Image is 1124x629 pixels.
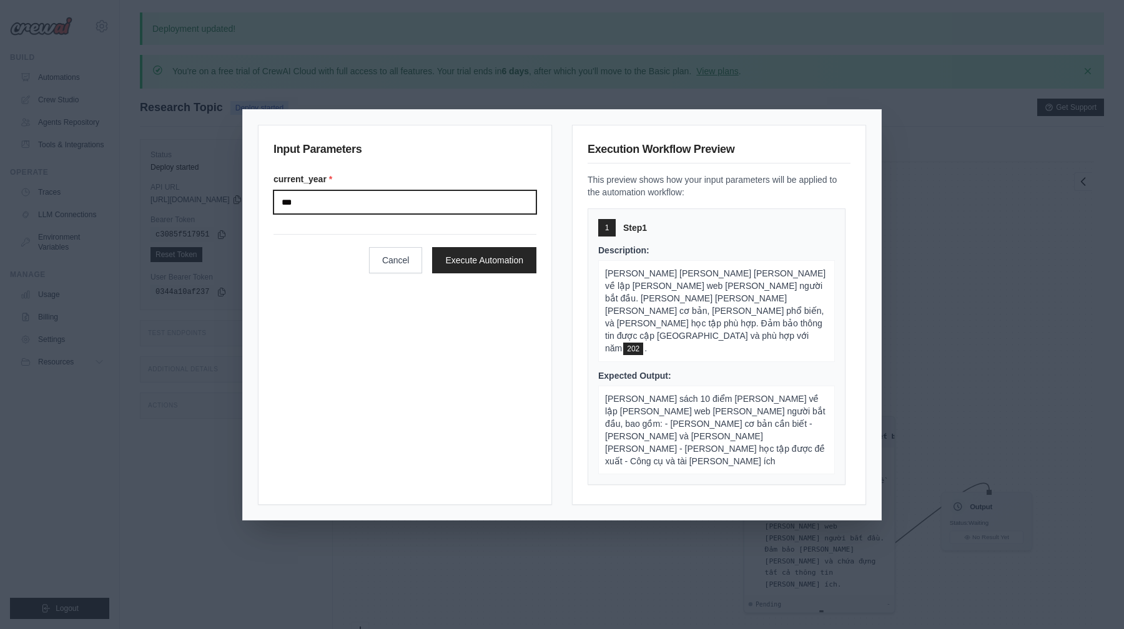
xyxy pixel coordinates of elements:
[605,268,826,353] span: [PERSON_NAME] [PERSON_NAME] [PERSON_NAME] về lập [PERSON_NAME] web [PERSON_NAME] người bắt đầu. [...
[605,223,609,233] span: 1
[644,343,647,353] span: .
[598,245,649,255] span: Description:
[369,247,423,273] button: Cancel
[605,394,826,466] span: [PERSON_NAME] sách 10 điểm [PERSON_NAME] về lập [PERSON_NAME] web [PERSON_NAME] người bắt đầu, ba...
[598,371,671,381] span: Expected Output:
[623,343,643,355] span: current_year
[623,222,647,234] span: Step 1
[588,140,850,163] h3: Execution Workflow Preview
[274,140,536,163] h3: Input Parameters
[588,173,850,198] p: This preview shows how your input parameters will be applied to the automation workflow:
[432,247,536,273] button: Execute Automation
[274,173,536,185] label: current_year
